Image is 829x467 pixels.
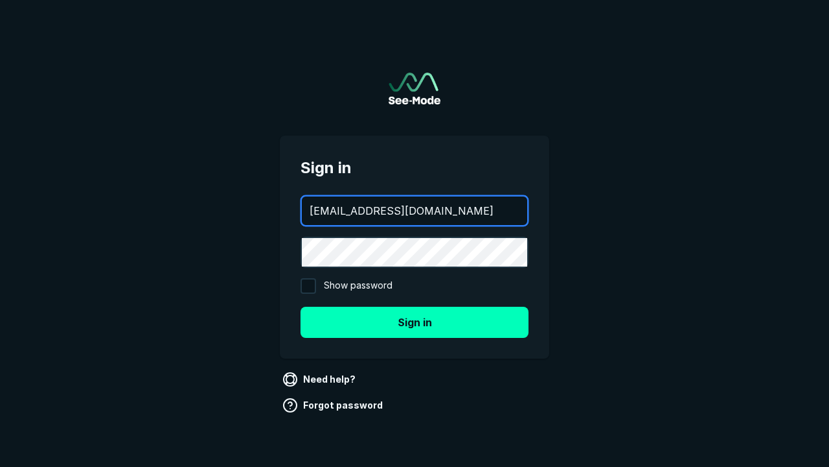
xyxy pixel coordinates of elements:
[301,156,528,180] span: Sign in
[302,197,527,225] input: your@email.com
[301,307,528,338] button: Sign in
[280,369,361,390] a: Need help?
[324,278,392,294] span: Show password
[389,73,440,104] a: Go to sign in
[280,395,388,416] a: Forgot password
[389,73,440,104] img: See-Mode Logo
